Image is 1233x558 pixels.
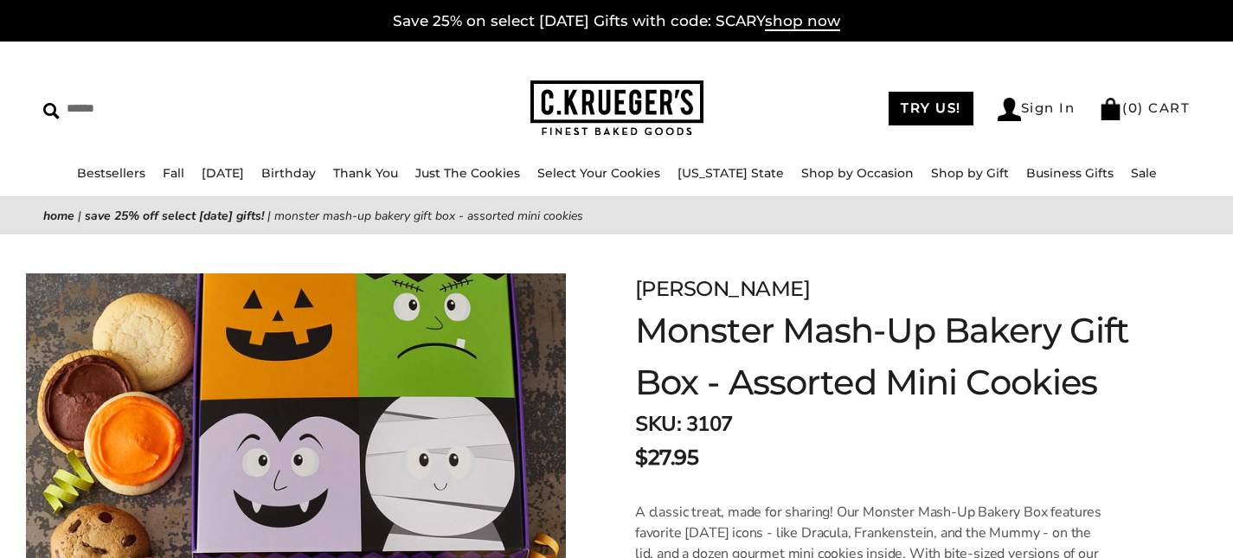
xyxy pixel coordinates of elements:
[635,305,1146,408] h1: Monster Mash-Up Bakery Gift Box - Assorted Mini Cookies
[85,208,264,224] a: Save 25% off Select [DATE] Gifts!
[274,208,583,224] span: Monster Mash-Up Bakery Gift Box - Assorted Mini Cookies
[43,206,1190,226] nav: breadcrumbs
[635,442,698,473] span: $27.95
[678,165,784,181] a: [US_STATE] State
[801,165,914,181] a: Shop by Occasion
[202,165,244,181] a: [DATE]
[998,98,1076,121] a: Sign In
[537,165,660,181] a: Select Your Cookies
[889,92,973,125] a: TRY US!
[1099,98,1122,120] img: Bag
[931,165,1009,181] a: Shop by Gift
[530,80,703,137] img: C.KRUEGER'S
[686,410,733,438] span: 3107
[333,165,398,181] a: Thank You
[1099,99,1190,116] a: (0) CART
[43,103,60,119] img: Search
[415,165,520,181] a: Just The Cookies
[1128,99,1139,116] span: 0
[635,273,1146,305] div: [PERSON_NAME]
[77,165,145,181] a: Bestsellers
[1026,165,1114,181] a: Business Gifts
[267,208,271,224] span: |
[635,410,681,438] strong: SKU:
[43,208,74,224] a: Home
[765,12,840,31] span: shop now
[1131,165,1157,181] a: Sale
[261,165,316,181] a: Birthday
[393,12,840,31] a: Save 25% on select [DATE] Gifts with code: SCARYshop now
[998,98,1021,121] img: Account
[43,95,312,122] input: Search
[163,165,184,181] a: Fall
[78,208,81,224] span: |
